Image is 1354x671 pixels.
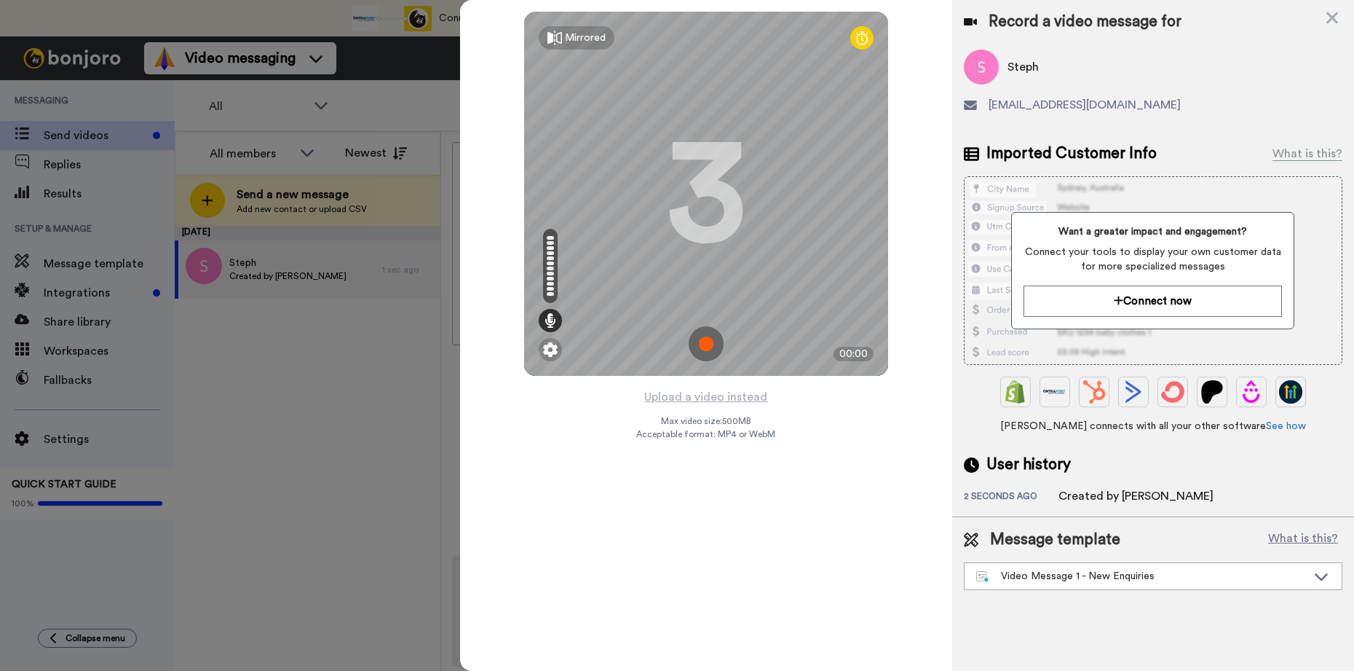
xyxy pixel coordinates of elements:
[666,139,746,248] div: 3
[1264,529,1342,551] button: What is this?
[1240,380,1263,404] img: Drip
[636,428,775,440] span: Acceptable format: MP4 or WebM
[986,454,1071,476] span: User history
[1043,380,1066,404] img: Ontraport
[63,56,251,69] p: Message from Grant, sent 23w ago
[1161,380,1184,404] img: ConvertKit
[1024,224,1282,239] span: Want a greater impact and engagement?
[1279,380,1302,404] img: GoHighLevel
[640,388,772,407] button: Upload a video instead
[1024,286,1282,317] button: Connect now
[1082,380,1106,404] img: Hubspot
[543,342,558,357] img: ic_gear.svg
[1004,380,1027,404] img: Shopify
[964,490,1058,505] div: 2 seconds ago
[661,415,751,427] span: Max video size: 500 MB
[986,143,1157,165] span: Imported Customer Info
[990,529,1120,551] span: Message template
[1272,145,1342,162] div: What is this?
[964,419,1342,433] span: [PERSON_NAME] connects with all your other software
[976,571,990,583] img: nextgen-template.svg
[1200,380,1224,404] img: Patreon
[63,42,250,329] span: Hi [PERSON_NAME], [PERSON_NAME] is better with a friend! Looks like you've been loving [PERSON_NA...
[689,326,724,361] img: ic_record_start.svg
[976,569,1307,584] div: Video Message 1 - New Enquiries
[834,347,874,361] div: 00:00
[22,31,269,79] div: message notification from Grant, 23w ago. Hi Benjamin, Bonjoro is better with a friend! Looks lik...
[1024,245,1282,274] span: Connect your tools to display your own customer data for more specialized messages
[33,44,56,67] img: Profile image for Grant
[1058,487,1214,505] div: Created by [PERSON_NAME]
[1122,380,1145,404] img: ActiveCampaign
[1266,421,1306,431] a: See how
